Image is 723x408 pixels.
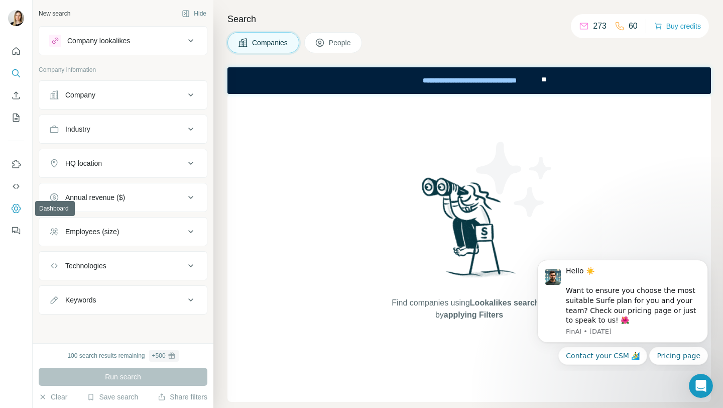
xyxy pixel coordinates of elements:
[39,392,67,402] button: Clear
[158,392,207,402] button: Share filters
[39,220,207,244] button: Employees (size)
[65,158,102,168] div: HQ location
[389,297,549,321] span: Find companies using or by
[417,175,522,287] img: Surfe Illustration - Woman searching with binoculars
[65,192,125,202] div: Annual revenue ($)
[522,251,723,371] iframe: Intercom notifications message
[39,288,207,312] button: Keywords
[227,12,711,26] h4: Search
[593,20,607,32] p: 273
[8,64,24,82] button: Search
[67,350,178,362] div: 100 search results remaining
[65,227,119,237] div: Employees (size)
[65,295,96,305] div: Keywords
[8,155,24,173] button: Use Surfe on LinkedIn
[87,392,138,402] button: Save search
[67,36,130,46] div: Company lookalikes
[227,67,711,94] iframe: Banner
[654,19,701,33] button: Buy credits
[252,38,289,48] span: Companies
[8,222,24,240] button: Feedback
[8,109,24,127] button: My lists
[39,83,207,107] button: Company
[152,351,166,360] div: + 500
[8,177,24,195] button: Use Surfe API
[469,134,560,225] img: Surfe Illustration - Stars
[39,29,207,53] button: Company lookalikes
[8,42,24,60] button: Quick start
[39,117,207,141] button: Industry
[65,261,106,271] div: Technologies
[8,86,24,105] button: Enrich CSV
[65,90,95,100] div: Company
[175,6,213,21] button: Hide
[329,38,352,48] span: People
[39,9,70,18] div: New search
[39,185,207,210] button: Annual revenue ($)
[39,151,207,175] button: HQ location
[689,374,713,398] iframe: Intercom live chat
[8,199,24,218] button: Dashboard
[39,65,207,74] p: Company information
[65,124,90,134] div: Industry
[470,298,540,307] span: Lookalikes search
[629,20,638,32] p: 60
[444,311,503,319] span: applying Filters
[8,10,24,26] img: Avatar
[39,254,207,278] button: Technologies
